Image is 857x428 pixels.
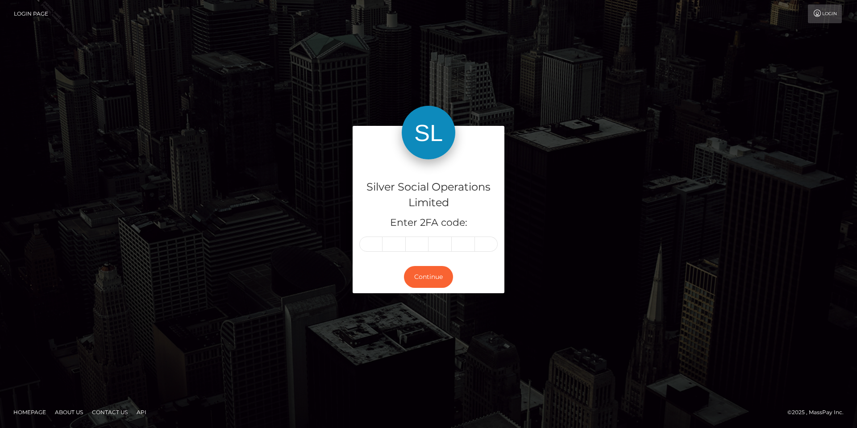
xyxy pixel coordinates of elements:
a: Homepage [10,405,50,419]
h5: Enter 2FA code: [359,216,498,230]
img: Silver Social Operations Limited [402,106,455,159]
a: Login Page [14,4,48,23]
a: API [133,405,150,419]
a: About Us [51,405,87,419]
button: Continue [404,266,453,288]
a: Contact Us [88,405,131,419]
h4: Silver Social Operations Limited [359,179,498,211]
a: Login [808,4,842,23]
div: © 2025 , MassPay Inc. [787,407,850,417]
